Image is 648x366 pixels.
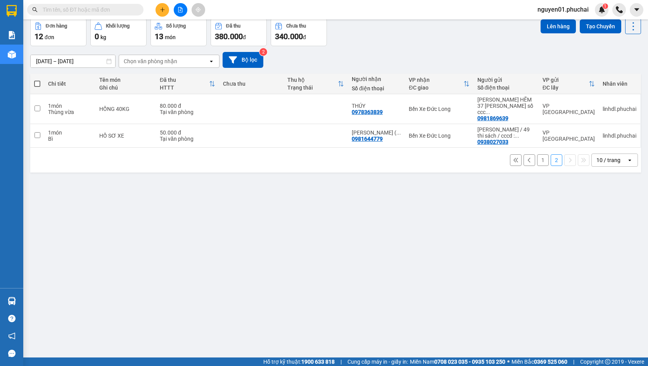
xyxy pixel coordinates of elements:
div: Đơn hàng [46,23,67,29]
span: Cung cấp máy in - giấy in: [347,357,408,366]
button: Bộ lọc [223,52,263,68]
span: ... [486,109,490,115]
div: Chưa thu [286,23,306,29]
div: ĐC giao [409,85,463,91]
div: HTTT [160,85,209,91]
span: Miền Nam [410,357,505,366]
svg: open [208,58,214,64]
span: ... [515,133,519,139]
div: Chi tiết [48,81,92,87]
button: 2 [551,154,562,166]
div: bùi viết khánh HẼM 37 NGUYỄN SIÊU số cccd : 064078008776 [477,97,535,115]
img: solution-icon [8,31,16,39]
span: search [32,7,38,12]
button: Chưa thu340.000đ [271,18,327,46]
span: question-circle [8,315,16,322]
button: plus [156,3,169,17]
span: 1 [604,3,607,9]
sup: 1 [603,3,608,9]
span: 0 [95,32,99,41]
div: THÚY [352,103,401,109]
strong: 1900 633 818 [301,359,335,365]
th: Toggle SortBy [156,74,219,94]
button: Tạo Chuyến [580,19,621,33]
th: Toggle SortBy [405,74,473,94]
span: copyright [605,359,610,364]
span: 12 [35,32,43,41]
div: VP nhận [409,77,463,83]
span: message [8,350,16,357]
div: HỒ SƠ XE [99,133,152,139]
div: Chọn văn phòng nhận [124,57,177,65]
button: Lên hàng [541,19,576,33]
button: file-add [174,3,187,17]
span: file-add [178,7,183,12]
div: 50.000 đ [160,129,215,136]
div: Người gửi [477,77,535,83]
div: Ghi chú [99,85,152,91]
div: Bến Xe Đức Long [409,106,469,112]
button: Số lượng13món [150,18,207,46]
div: Trạng thái [287,85,338,91]
button: 1 [537,154,549,166]
th: Toggle SortBy [283,74,348,94]
span: kg [100,34,106,40]
div: ĐC lấy [543,85,589,91]
span: đ [303,34,306,40]
div: 1 món [48,103,92,109]
sup: 2 [259,48,267,56]
span: 380.000 [215,32,243,41]
button: Đơn hàng12đơn [30,18,86,46]
div: Thùng vừa [48,109,92,115]
div: Chưa thu [223,81,280,87]
th: Toggle SortBy [539,74,599,94]
img: phone-icon [616,6,623,13]
span: plus [160,7,165,12]
div: 80.000 đ [160,103,215,109]
div: 0981869639 [477,115,508,121]
div: Bì [48,136,92,142]
div: VP [GEOGRAPHIC_DATA] [543,129,595,142]
span: caret-down [633,6,640,13]
div: 0938027033 [477,139,508,145]
button: Khối lượng0kg [90,18,147,46]
img: warehouse-icon [8,50,16,59]
span: notification [8,332,16,340]
div: Trần Thị Tiểu Mi (Lê Duẩn)CCCD: 064300010409 [352,129,401,136]
div: Đã thu [160,77,209,83]
img: icon-new-feature [598,6,605,13]
div: phạm bá Chiến / 49 thi sách / cccd : 034080011973 [477,126,535,139]
span: nguyen01.phuchai [531,5,595,14]
div: Nhân viên [603,81,636,87]
span: đ [243,34,246,40]
span: 13 [155,32,163,41]
button: caret-down [630,3,643,17]
div: 1 món [48,129,92,136]
svg: open [627,157,633,163]
div: Người nhận [352,76,401,82]
img: logo-vxr [7,5,17,17]
div: Số điện thoại [477,85,535,91]
div: Số điện thoại [352,85,401,91]
span: 340.000 [275,32,303,41]
div: VP [GEOGRAPHIC_DATA] [543,103,595,115]
span: ... [396,129,401,136]
span: ⚪️ [507,360,510,363]
div: 0978363839 [352,109,383,115]
div: Khối lượng [106,23,130,29]
div: 0981644779 [352,136,383,142]
span: | [340,357,342,366]
div: 10 / trang [596,156,620,164]
div: Bến Xe Đức Long [409,133,469,139]
span: đơn [45,34,54,40]
div: HỒNG 40KG [99,106,152,112]
div: Tên món [99,77,152,83]
div: Tại văn phòng [160,136,215,142]
img: warehouse-icon [8,297,16,305]
button: Đã thu380.000đ [211,18,267,46]
div: Số lượng [166,23,186,29]
input: Tìm tên, số ĐT hoặc mã đơn [43,5,134,14]
span: Hỗ trợ kỹ thuật: [263,357,335,366]
div: linhdl.phuchai [603,133,636,139]
button: aim [192,3,205,17]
